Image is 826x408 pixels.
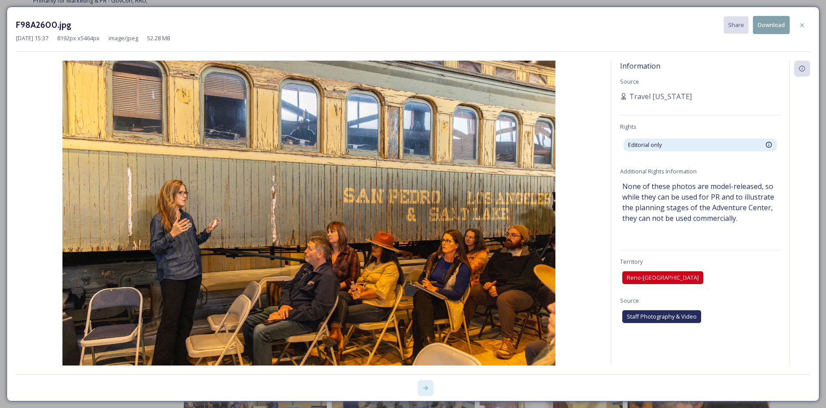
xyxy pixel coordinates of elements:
[16,34,48,42] span: [DATE] 15:37
[753,16,790,34] button: Download
[627,273,699,282] span: Reno-[GEOGRAPHIC_DATA]
[620,258,643,266] span: Territory
[16,61,602,389] img: F98A2600.jpg
[724,16,748,34] button: Share
[620,123,636,131] span: Rights
[622,181,778,223] span: None of these photos are model-released, so while they can be used for PR and to illustrate the p...
[147,34,171,42] span: 52.28 MB
[16,19,71,31] h3: F98A2600.jpg
[628,141,662,149] span: Editorial only
[620,61,660,71] span: Information
[620,77,639,85] span: Source
[109,34,138,42] span: image/jpeg
[627,312,697,321] span: Staff Photography & Video
[57,34,100,42] span: 8192 px x 5464 px
[629,91,692,102] span: Travel [US_STATE]
[620,167,697,175] span: Additional Rights Information
[620,296,639,304] span: Source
